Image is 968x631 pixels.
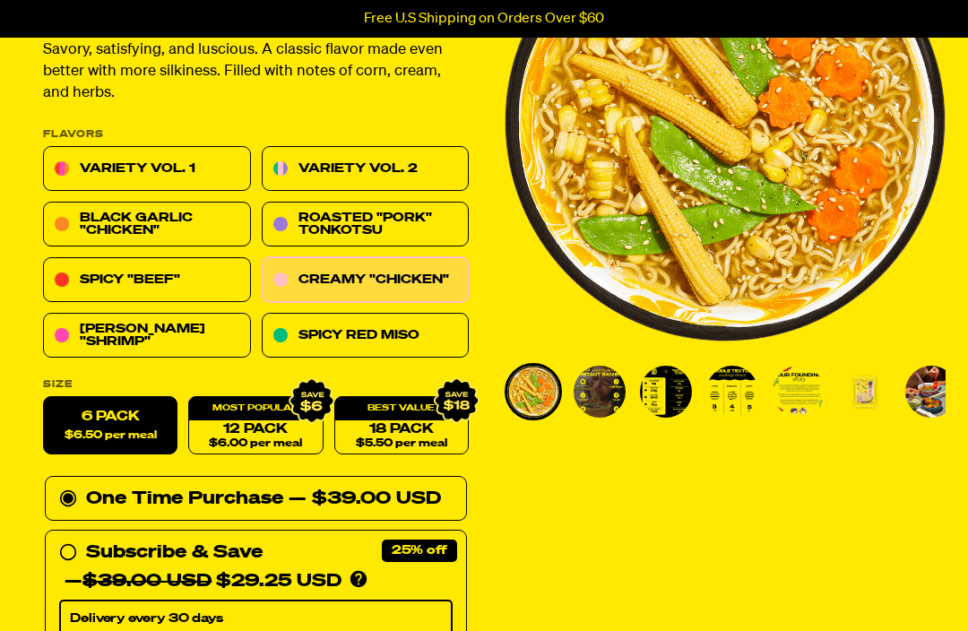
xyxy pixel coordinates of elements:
img: Creamy "Chicken" Ramen [640,366,692,418]
span: $6.50 per meal [65,430,157,442]
div: — $29.25 USD [65,567,341,596]
li: Go to slide 7 [903,363,960,420]
a: Spicy Red Miso [262,314,470,359]
a: Roasted "Pork" Tonkotsu [262,203,470,247]
a: 18 Pack$5.50 per meal [334,397,469,455]
a: Variety Vol. 2 [262,147,470,192]
div: Subscribe & Save [86,539,263,567]
li: Go to slide 2 [571,363,628,420]
p: Free U.S Shipping on Orders Over $60 [364,11,604,27]
li: Go to slide 6 [836,363,894,420]
a: Creamy "Chicken" [262,258,470,303]
img: Creamy "Chicken" Ramen [773,366,825,418]
p: Savory, satisfying, and luscious. A classic flavor made even better with more silkiness. Filled w... [43,40,469,105]
img: Creamy "Chicken" Ramen [839,366,891,418]
span: $6.00 per meal [209,438,302,450]
img: Creamy "Chicken" Ramen [507,366,559,418]
a: Spicy "Beef" [43,258,251,303]
li: Go to slide 5 [770,363,827,420]
div: PDP main carousel thumbnails [505,363,946,420]
a: Black Garlic "Chicken" [43,203,251,247]
div: One Time Purchase [59,485,453,514]
img: Creamy "Chicken" Ramen [905,366,957,418]
li: Go to slide 4 [704,363,761,420]
img: Creamy "Chicken" Ramen [706,366,758,418]
a: [PERSON_NAME] "Shrimp" [43,314,251,359]
li: Go to slide 1 [505,363,562,420]
iframe: Marketing Popup [9,548,200,622]
img: Creamy "Chicken" Ramen [574,366,626,418]
label: Size [43,380,469,390]
label: 6 Pack [43,397,177,455]
a: 12 Pack$6.00 per meal [188,397,323,455]
div: — $39.00 USD [289,485,441,514]
span: $5.50 per meal [356,438,447,450]
a: Variety Vol. 1 [43,147,251,192]
li: Go to slide 3 [637,363,695,420]
p: Flavors [43,130,469,140]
